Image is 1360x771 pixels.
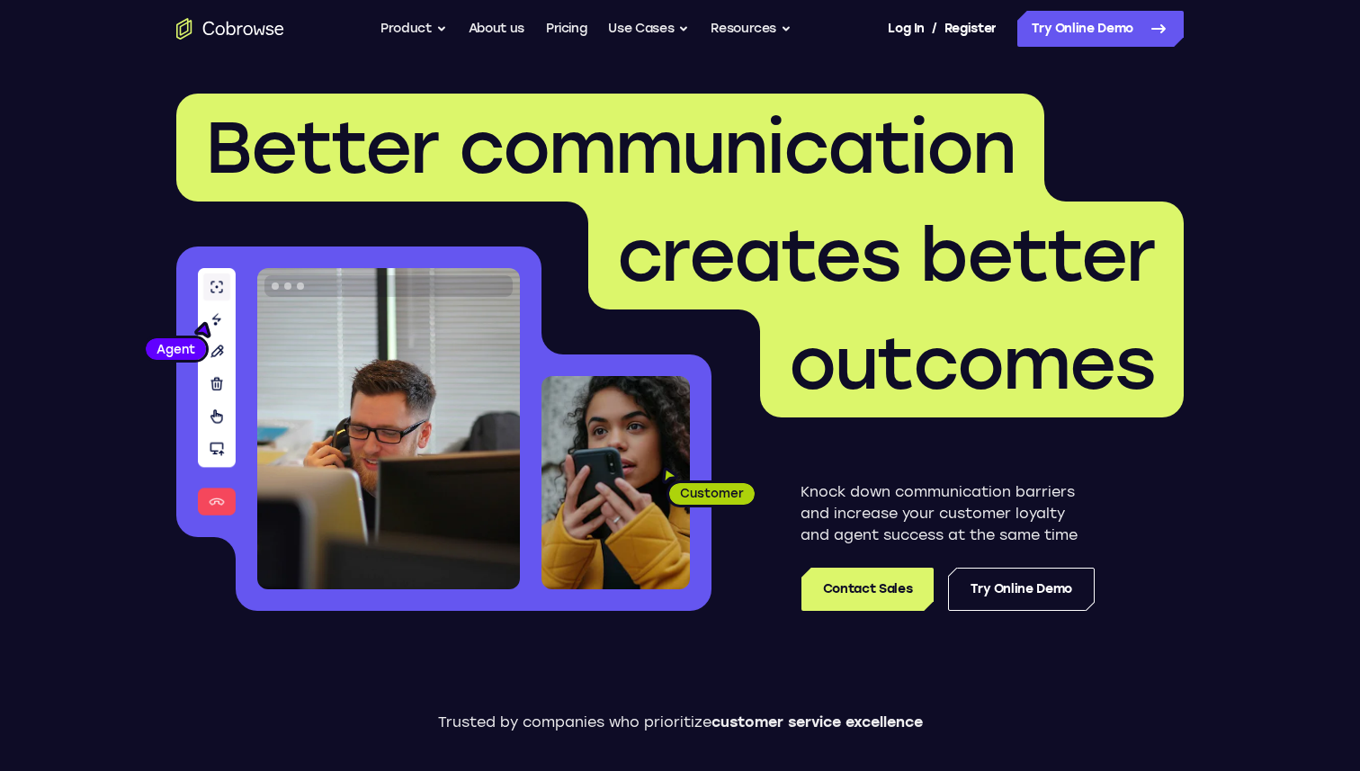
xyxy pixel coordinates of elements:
img: A customer holding their phone [541,376,690,589]
span: outcomes [789,320,1155,407]
a: Contact Sales [801,568,934,611]
img: A customer support agent talking on the phone [257,268,520,589]
a: Register [944,11,997,47]
a: Try Online Demo [948,568,1095,611]
span: customer service excellence [711,713,923,731]
p: Knock down communication barriers and increase your customer loyalty and agent success at the sam... [801,481,1095,546]
span: creates better [617,212,1155,299]
a: Log In [888,11,924,47]
span: Better communication [205,104,1016,191]
a: Pricing [546,11,587,47]
button: Use Cases [608,11,689,47]
a: About us [469,11,524,47]
span: / [932,18,937,40]
a: Go to the home page [176,18,284,40]
button: Product [380,11,447,47]
button: Resources [711,11,792,47]
a: Try Online Demo [1017,11,1184,47]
